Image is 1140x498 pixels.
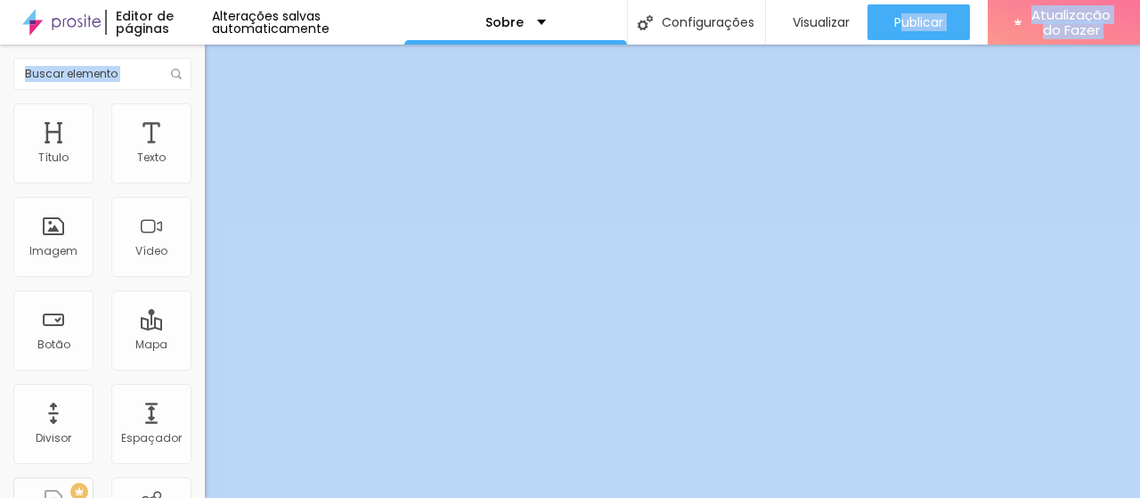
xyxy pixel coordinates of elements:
[894,13,943,31] font: Publicar
[36,430,71,445] font: Divisor
[13,58,191,90] input: Buscar elemento
[29,243,77,258] font: Imagem
[1031,5,1111,39] font: Atualização do Fazer
[116,7,174,37] font: Editor de páginas
[638,15,653,30] img: Ícone
[212,7,330,37] font: Alterações salvas automaticamente
[38,150,69,165] font: Título
[135,243,167,258] font: Vídeo
[121,430,182,445] font: Espaçador
[37,337,70,352] font: Botão
[793,13,850,31] font: Visualizar
[766,4,867,40] button: Visualizar
[171,69,182,79] img: Ícone
[205,45,1140,498] iframe: Editor
[867,4,970,40] button: Publicar
[485,13,524,31] font: Sobre
[662,13,754,31] font: Configurações
[135,337,167,352] font: Mapa
[137,150,166,165] font: Texto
